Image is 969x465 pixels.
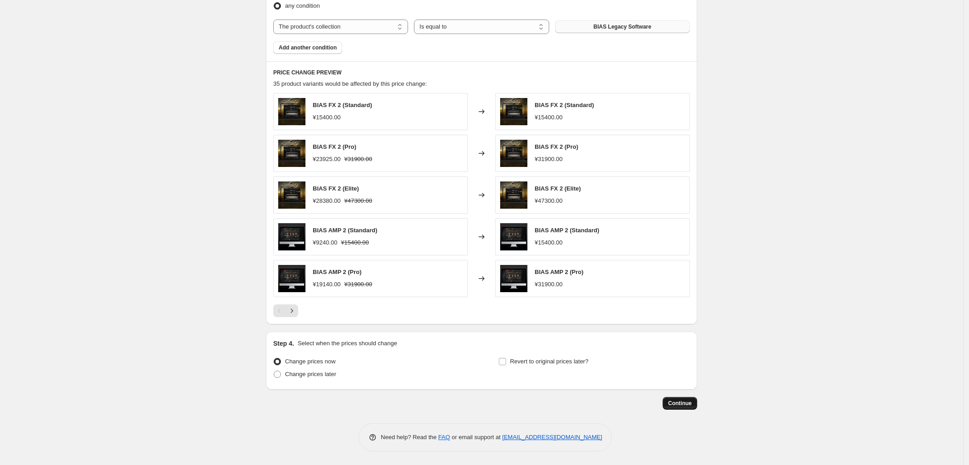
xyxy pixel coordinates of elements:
[535,196,562,206] div: ¥47300.00
[313,196,340,206] div: ¥28380.00
[285,358,335,365] span: Change prices now
[285,304,298,317] button: Next
[668,400,692,407] span: Continue
[535,185,581,192] span: BIAS FX 2 (Elite)
[535,143,578,150] span: BIAS FX 2 (Pro)
[535,269,584,275] span: BIAS AMP 2 (Pro)
[273,41,342,54] button: Add another condition
[313,102,372,108] span: BIAS FX 2 (Standard)
[535,113,562,122] div: ¥15400.00
[313,113,340,122] div: ¥15400.00
[500,265,527,292] img: biasamp2-shopify-01_80x.png
[344,155,372,164] strike: ¥31900.00
[285,371,336,377] span: Change prices later
[273,339,294,348] h2: Step 4.
[298,339,397,348] p: Select when the prices should change
[535,238,562,247] div: ¥15400.00
[313,280,340,289] div: ¥19140.00
[535,280,562,289] div: ¥31900.00
[313,155,340,164] div: ¥23925.00
[500,140,527,167] img: 1_80x.jpg
[285,2,320,9] span: any condition
[500,98,527,125] img: 1_80x.jpg
[535,155,562,164] div: ¥31900.00
[500,181,527,209] img: 1_80x.jpg
[535,227,599,234] span: BIAS AMP 2 (Standard)
[663,397,697,410] button: Continue
[555,20,690,33] button: BIAS Legacy Software
[278,140,305,167] img: 1_80x.jpg
[313,227,377,234] span: BIAS AMP 2 (Standard)
[313,238,337,247] div: ¥9240.00
[273,304,298,317] nav: Pagination
[278,223,305,250] img: biasamp2-shopify-01_80x.png
[510,358,589,365] span: Revert to original prices later?
[278,98,305,125] img: 1_80x.jpg
[313,269,362,275] span: BIAS AMP 2 (Pro)
[279,44,337,51] span: Add another condition
[381,434,438,441] span: Need help? Read the
[278,181,305,209] img: 1_80x.jpg
[344,196,372,206] strike: ¥47300.00
[450,434,502,441] span: or email support at
[313,185,359,192] span: BIAS FX 2 (Elite)
[500,223,527,250] img: biasamp2-shopify-01_80x.png
[502,434,602,441] a: [EMAIL_ADDRESS][DOMAIN_NAME]
[594,23,651,30] span: BIAS Legacy Software
[313,143,356,150] span: BIAS FX 2 (Pro)
[535,102,594,108] span: BIAS FX 2 (Standard)
[344,280,372,289] strike: ¥31900.00
[273,80,427,87] span: 35 product variants would be affected by this price change:
[278,265,305,292] img: biasamp2-shopify-01_80x.png
[341,238,369,247] strike: ¥15400.00
[438,434,450,441] a: FAQ
[273,69,690,76] h6: PRICE CHANGE PREVIEW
